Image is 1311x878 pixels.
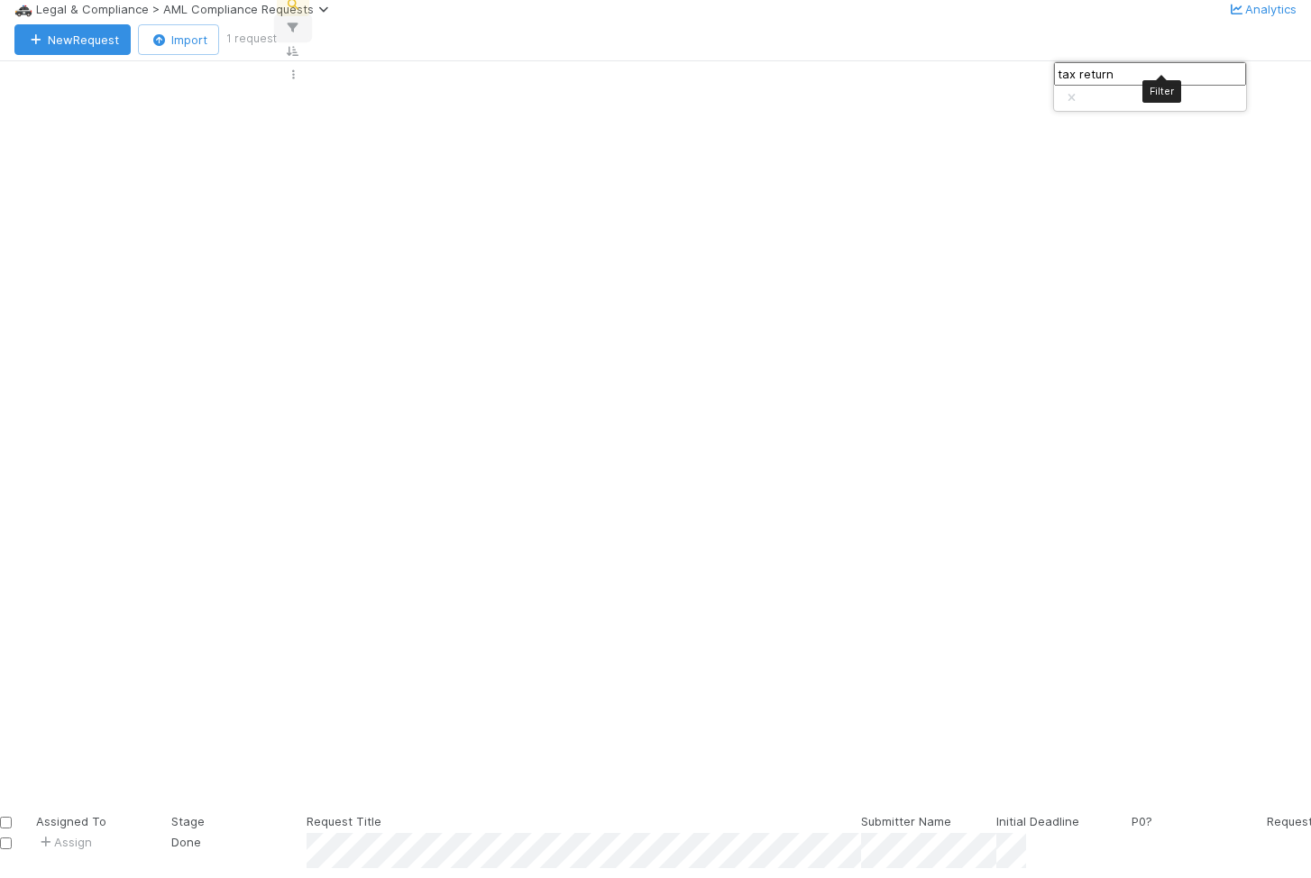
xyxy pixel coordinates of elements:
[1054,62,1246,86] input: Search...
[171,814,205,828] span: Stage
[1132,814,1152,828] span: P0?
[996,814,1079,828] span: Initial Deadline
[14,24,131,55] button: NewRequest
[14,1,32,16] span: 🚓
[861,814,951,828] span: Submitter Name
[171,835,201,849] span: Done
[36,833,92,851] span: Assign
[307,814,381,828] span: Request Title
[36,814,106,828] span: Assigned To
[226,31,277,47] small: 1 request
[138,24,219,55] button: Import
[36,2,335,16] span: Legal & Compliance > AML Compliance Requests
